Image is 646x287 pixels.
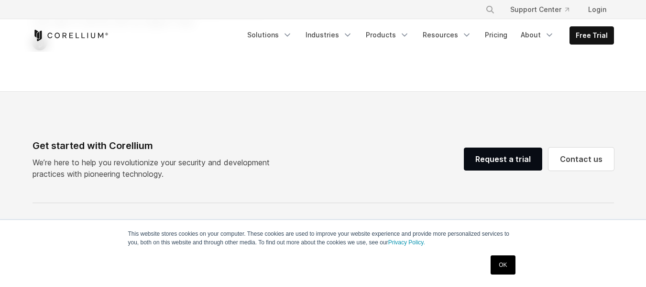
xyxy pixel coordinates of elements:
a: Industries [300,26,358,44]
a: Solutions [241,26,298,44]
a: Login [580,1,614,18]
a: Privacy Policy. [388,239,425,246]
a: Products [360,26,415,44]
a: Contact us [548,148,614,171]
div: Navigation Menu [241,26,614,45]
div: Navigation Menu [474,1,614,18]
a: About [515,26,560,44]
a: Support Center [503,1,577,18]
a: Pricing [479,26,513,44]
a: Free Trial [570,27,613,44]
a: Resources [417,26,477,44]
a: Corellium Home [33,30,109,41]
a: OK [491,255,515,275]
p: We’re here to help you revolutionize your security and development practices with pioneering tech... [33,157,277,180]
a: Request a trial [464,148,542,171]
div: Get started with Corellium [33,138,277,153]
button: Search [482,1,499,18]
p: This website stores cookies on your computer. These cookies are used to improve your website expe... [128,230,518,247]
